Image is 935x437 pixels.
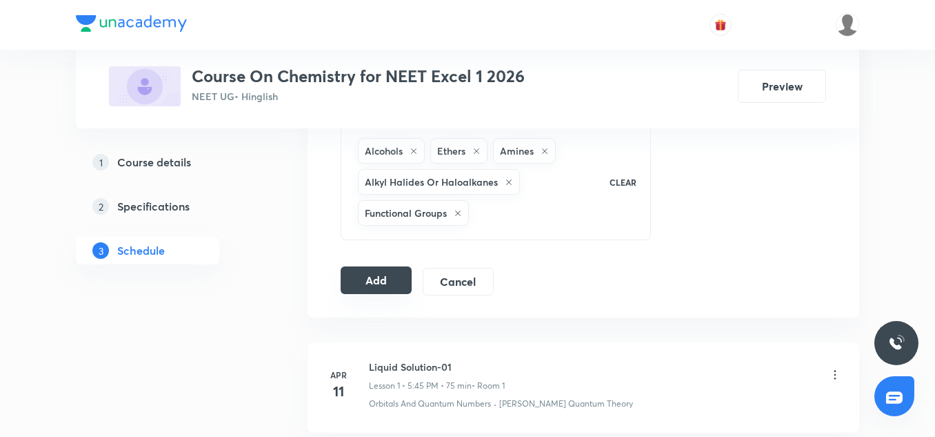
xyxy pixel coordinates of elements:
h6: Ethers [437,144,465,158]
h6: Alkyl Halides Or Haloalkanes [365,175,498,189]
h6: Functional Groups [365,206,447,220]
p: Orbitals And Quantum Numbers [369,398,491,410]
a: 1Course details [76,148,263,176]
a: 2Specifications [76,193,263,220]
p: NEET UG • Hinglish [192,89,525,104]
h5: Schedule [117,242,165,259]
p: • Room 1 [472,380,505,392]
img: Arpit Srivastava [836,13,859,37]
p: CLEAR [610,176,636,188]
img: 32EA4BB1-9878-4811-8CCE-20B7CDE659E1_plus.png [109,66,181,106]
img: avatar [714,19,727,31]
h6: Alcohols [365,144,403,158]
img: Company Logo [76,15,187,32]
p: 1 [92,154,109,171]
p: 2 [92,198,109,215]
a: Company Logo [76,15,187,35]
p: [PERSON_NAME] Quantum Theory [499,398,633,410]
p: 3 [92,242,109,259]
h6: Liquid Solution-01 [369,360,505,374]
button: Add [341,266,412,294]
h5: Specifications [117,198,190,215]
h4: 11 [325,381,352,402]
div: · [494,398,496,410]
button: Cancel [423,268,494,295]
h6: Apr [325,369,352,381]
h5: Course details [117,154,191,171]
img: ttu [888,335,905,351]
button: Preview [738,70,826,103]
h6: Amines [500,144,534,158]
p: Lesson 1 • 5:45 PM • 75 min [369,380,472,392]
button: avatar [710,14,732,36]
h3: Course On Chemistry for NEET Excel 1 2026 [192,66,525,86]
